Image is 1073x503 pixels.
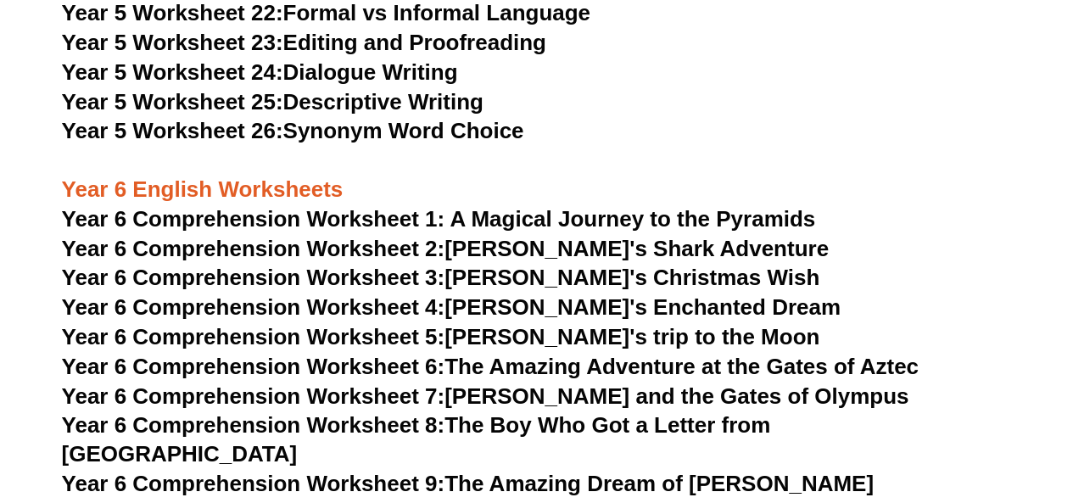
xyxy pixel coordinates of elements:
a: Year 6 Comprehension Worksheet 7:[PERSON_NAME] and the Gates of Olympus [62,383,909,409]
a: Year 6 Comprehension Worksheet 1: A Magical Journey to the Pyramids [62,206,816,232]
a: Year 5 Worksheet 25:Descriptive Writing [62,89,483,115]
span: Year 5 Worksheet 25: [62,89,283,115]
span: Year 6 Comprehension Worksheet 3: [62,265,445,290]
span: Year 6 Comprehension Worksheet 9: [62,471,445,496]
a: Year 6 Comprehension Worksheet 5:[PERSON_NAME]'s trip to the Moon [62,324,820,349]
span: Year 5 Worksheet 24: [62,59,283,85]
a: Year 5 Worksheet 24:Dialogue Writing [62,59,458,85]
span: Year 6 Comprehension Worksheet 4: [62,294,445,320]
a: Year 6 Comprehension Worksheet 2:[PERSON_NAME]'s Shark Adventure [62,236,829,261]
span: Year 6 Comprehension Worksheet 6: [62,354,445,379]
a: Year 5 Worksheet 23:Editing and Proofreading [62,30,546,55]
a: Year 5 Worksheet 26:Synonym Word Choice [62,118,524,143]
span: Year 6 Comprehension Worksheet 8: [62,412,445,438]
a: Year 6 Comprehension Worksheet 8:The Boy Who Got a Letter from [GEOGRAPHIC_DATA] [62,412,771,467]
span: Year 6 Comprehension Worksheet 7: [62,383,445,409]
a: Year 6 Comprehension Worksheet 9:The Amazing Dream of [PERSON_NAME] [62,471,874,496]
a: Year 6 Comprehension Worksheet 4:[PERSON_NAME]'s Enchanted Dream [62,294,841,320]
iframe: Chat Widget [791,311,1073,503]
span: Year 6 Comprehension Worksheet 2: [62,236,445,261]
span: Year 6 Comprehension Worksheet 5: [62,324,445,349]
span: Year 5 Worksheet 23: [62,30,283,55]
span: Year 5 Worksheet 26: [62,118,283,143]
h3: Year 6 English Worksheets [62,147,1012,204]
a: Year 6 Comprehension Worksheet 3:[PERSON_NAME]'s Christmas Wish [62,265,820,290]
a: Year 6 Comprehension Worksheet 6:The Amazing Adventure at the Gates of Aztec [62,354,919,379]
